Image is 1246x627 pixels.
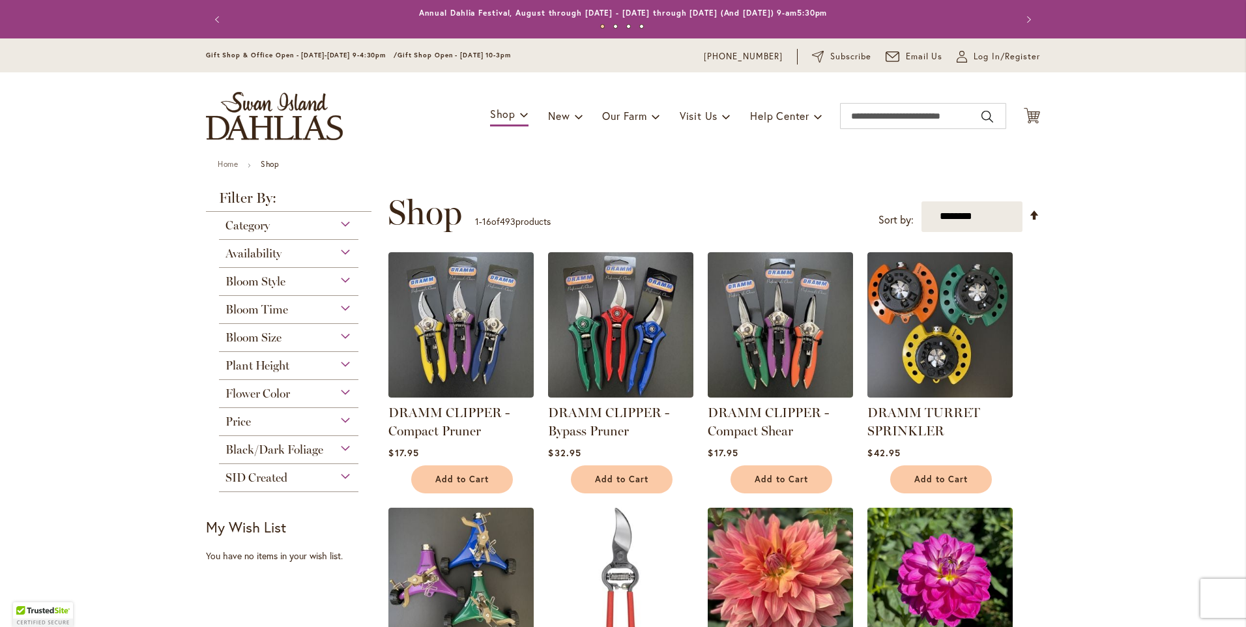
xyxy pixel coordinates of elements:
[261,159,279,169] strong: Shop
[225,302,288,317] span: Bloom Time
[548,446,581,459] span: $32.95
[708,405,829,439] a: DRAMM CLIPPER - Compact Shear
[388,446,418,459] span: $17.95
[548,109,570,123] span: New
[225,443,323,457] span: Black/Dark Foliage
[548,405,669,439] a: DRAMM CLIPPER - Bypass Pruner
[225,386,290,401] span: Flower Color
[600,24,605,29] button: 1 of 4
[639,24,644,29] button: 4 of 4
[388,252,534,398] img: DRAMM CLIPPER - Compact Pruner
[225,415,251,429] span: Price
[482,215,491,227] span: 16
[475,211,551,232] p: - of products
[225,274,285,289] span: Bloom Style
[225,330,282,345] span: Bloom Size
[708,252,853,398] img: DRAMM CLIPPER - Compact Shear
[626,24,631,29] button: 3 of 4
[886,50,943,63] a: Email Us
[867,446,900,459] span: $42.95
[500,215,515,227] span: 493
[750,109,809,123] span: Help Center
[974,50,1040,63] span: Log In/Register
[812,50,871,63] a: Subscribe
[957,50,1040,63] a: Log In/Register
[708,388,853,400] a: DRAMM CLIPPER - Compact Shear
[571,465,673,493] button: Add to Cart
[206,518,286,536] strong: My Wish List
[475,215,479,227] span: 1
[731,465,832,493] button: Add to Cart
[602,109,646,123] span: Our Farm
[548,252,693,398] img: DRAMM CLIPPER - Bypass Pruner
[225,218,270,233] span: Category
[830,50,871,63] span: Subscribe
[914,474,968,485] span: Add to Cart
[206,92,343,140] a: store logo
[218,159,238,169] a: Home
[613,24,618,29] button: 2 of 4
[490,107,515,121] span: Shop
[595,474,648,485] span: Add to Cart
[225,358,289,373] span: Plant Height
[1014,7,1040,33] button: Next
[206,51,398,59] span: Gift Shop & Office Open - [DATE]-[DATE] 9-4:30pm /
[388,193,462,232] span: Shop
[704,50,783,63] a: [PHONE_NUMBER]
[890,465,992,493] button: Add to Cart
[867,405,980,439] a: DRAMM TURRET SPRINKLER
[398,51,511,59] span: Gift Shop Open - [DATE] 10-3pm
[867,252,1013,398] img: DRAMM TURRET SPRINKLER
[906,50,943,63] span: Email Us
[206,191,371,212] strong: Filter By:
[435,474,489,485] span: Add to Cart
[548,388,693,400] a: DRAMM CLIPPER - Bypass Pruner
[225,471,287,485] span: SID Created
[225,246,282,261] span: Availability
[206,549,380,562] div: You have no items in your wish list.
[411,465,513,493] button: Add to Cart
[755,474,808,485] span: Add to Cart
[10,581,46,617] iframe: Launch Accessibility Center
[878,208,914,232] label: Sort by:
[708,446,738,459] span: $17.95
[388,388,534,400] a: DRAMM CLIPPER - Compact Pruner
[419,8,828,18] a: Annual Dahlia Festival, August through [DATE] - [DATE] through [DATE] (And [DATE]) 9-am5:30pm
[388,405,510,439] a: DRAMM CLIPPER - Compact Pruner
[680,109,717,123] span: Visit Us
[206,7,232,33] button: Previous
[867,388,1013,400] a: DRAMM TURRET SPRINKLER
